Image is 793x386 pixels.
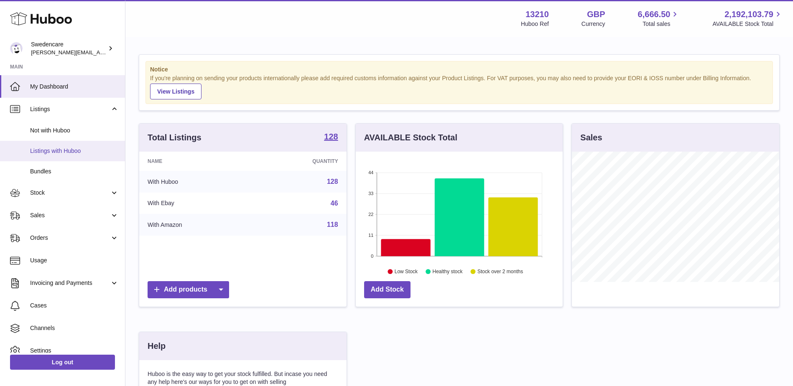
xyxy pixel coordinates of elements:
text: Stock over 2 months [477,269,523,274]
img: simon.shaw@swedencare.co.uk [10,42,23,55]
a: 2,192,103.79 AVAILABLE Stock Total [712,9,783,28]
span: Orders [30,234,110,242]
span: Channels [30,324,119,332]
span: Bundles [30,168,119,175]
text: 33 [368,191,373,196]
strong: GBP [587,9,605,20]
span: Listings with Huboo [30,147,119,155]
a: 6,666.50 Total sales [638,9,680,28]
th: Name [139,152,252,171]
span: Not with Huboo [30,127,119,135]
span: 2,192,103.79 [724,9,773,20]
span: Usage [30,256,119,264]
div: Huboo Ref [521,20,549,28]
a: View Listings [150,84,201,99]
h3: Total Listings [148,132,201,143]
a: Add products [148,281,229,298]
span: My Dashboard [30,83,119,91]
a: 128 [324,132,338,142]
span: Cases [30,302,119,310]
a: Log out [10,355,115,370]
text: 22 [368,212,373,217]
span: Invoicing and Payments [30,279,110,287]
span: 6,666.50 [638,9,671,20]
td: With Huboo [139,171,252,193]
span: Settings [30,347,119,355]
span: Stock [30,189,110,197]
strong: 128 [324,132,338,141]
text: 11 [368,233,373,238]
text: Low Stock [395,269,418,274]
span: [PERSON_NAME][EMAIL_ADDRESS][PERSON_NAME][DOMAIN_NAME] [31,49,212,56]
span: Total sales [643,20,680,28]
a: 128 [327,178,338,185]
span: Listings [30,105,110,113]
h3: Help [148,340,166,352]
h3: Sales [580,132,602,143]
a: 118 [327,221,338,228]
text: 44 [368,170,373,175]
a: 46 [331,200,338,207]
td: With Ebay [139,193,252,214]
h3: AVAILABLE Stock Total [364,132,457,143]
div: If you're planning on sending your products internationally please add required customs informati... [150,74,768,99]
text: Healthy stock [432,269,463,274]
div: Currency [581,20,605,28]
strong: 13210 [525,9,549,20]
span: Sales [30,211,110,219]
span: AVAILABLE Stock Total [712,20,783,28]
td: With Amazon [139,214,252,236]
th: Quantity [252,152,346,171]
p: Huboo is the easy way to get your stock fulfilled. But incase you need any help here's our ways f... [148,370,338,386]
a: Add Stock [364,281,411,298]
strong: Notice [150,66,768,74]
text: 0 [371,254,373,259]
div: Swedencare [31,41,106,56]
